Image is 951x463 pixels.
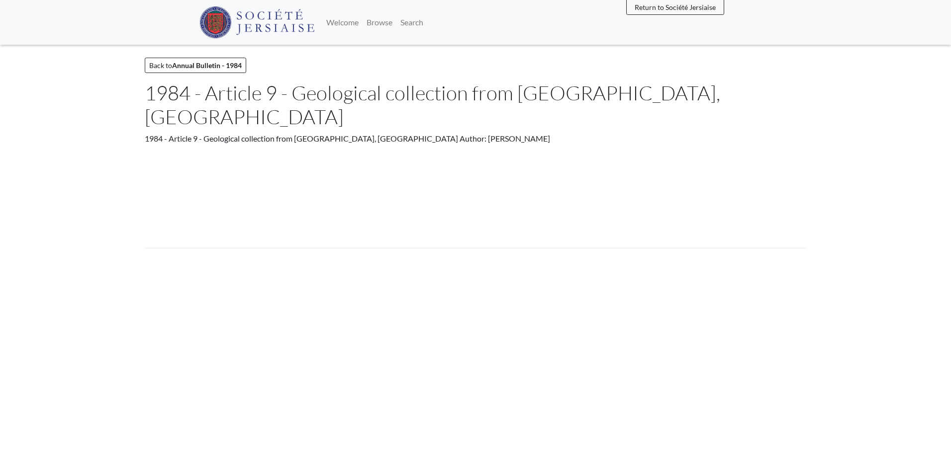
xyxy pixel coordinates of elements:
[322,12,363,32] a: Welcome
[199,6,314,38] img: Société Jersiaise
[145,81,806,129] h1: 1984 - Article 9 - Geological collection from [GEOGRAPHIC_DATA], [GEOGRAPHIC_DATA]
[199,4,314,41] a: Société Jersiaise logo
[145,58,246,73] a: Back toAnnual Bulletin - 1984
[635,3,716,11] span: Return to Société Jersiaise
[172,61,242,70] strong: Annual Bulletin - 1984
[396,12,427,32] a: Search
[363,12,396,32] a: Browse
[145,133,806,145] div: 1984 - Article 9 - Geological collection from [GEOGRAPHIC_DATA], [GEOGRAPHIC_DATA] Author: [PERSO...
